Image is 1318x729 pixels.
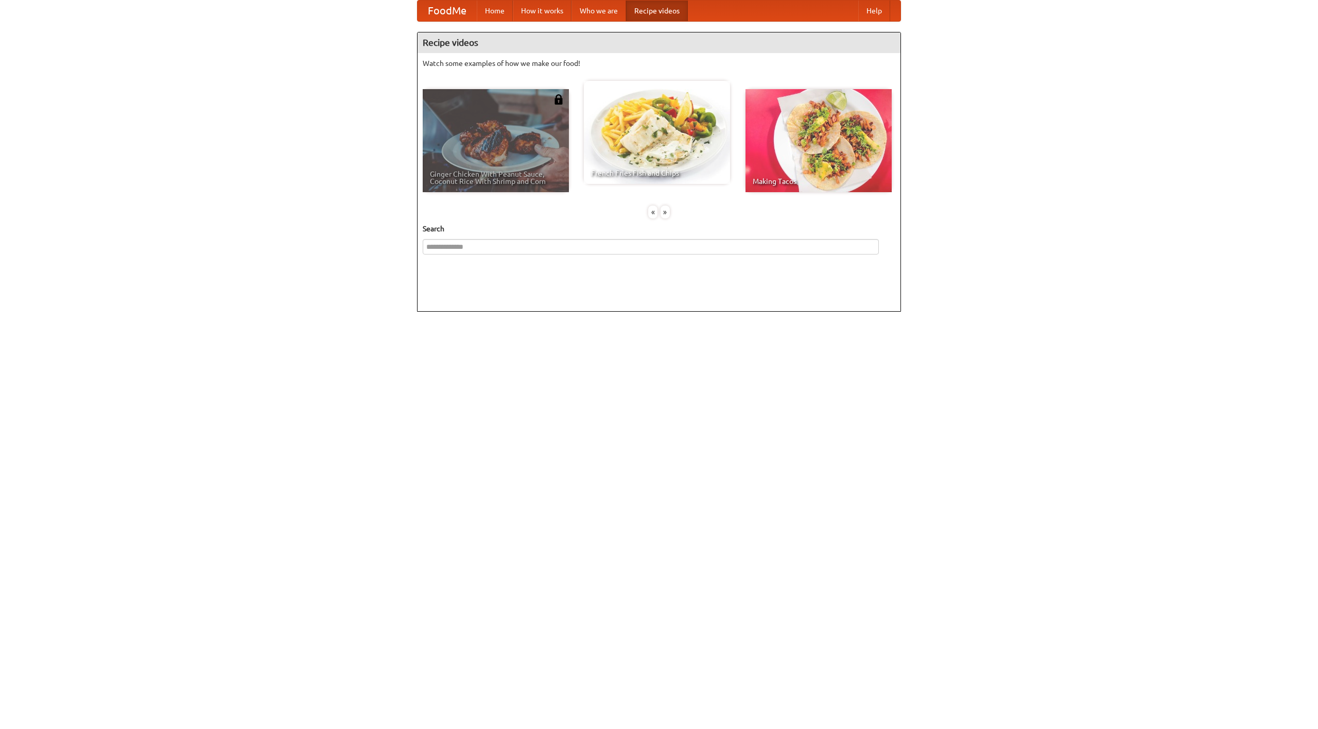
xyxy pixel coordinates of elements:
div: » [661,206,670,218]
a: Home [477,1,513,21]
a: Recipe videos [626,1,688,21]
a: How it works [513,1,571,21]
h4: Recipe videos [418,32,900,53]
span: French Fries Fish and Chips [591,169,723,177]
a: Help [858,1,890,21]
a: FoodMe [418,1,477,21]
div: « [648,206,657,218]
p: Watch some examples of how we make our food! [423,58,895,69]
h5: Search [423,224,895,234]
a: Making Tacos [745,89,892,192]
span: Making Tacos [753,178,885,185]
img: 483408.png [553,94,564,105]
a: Who we are [571,1,626,21]
a: French Fries Fish and Chips [584,81,730,184]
